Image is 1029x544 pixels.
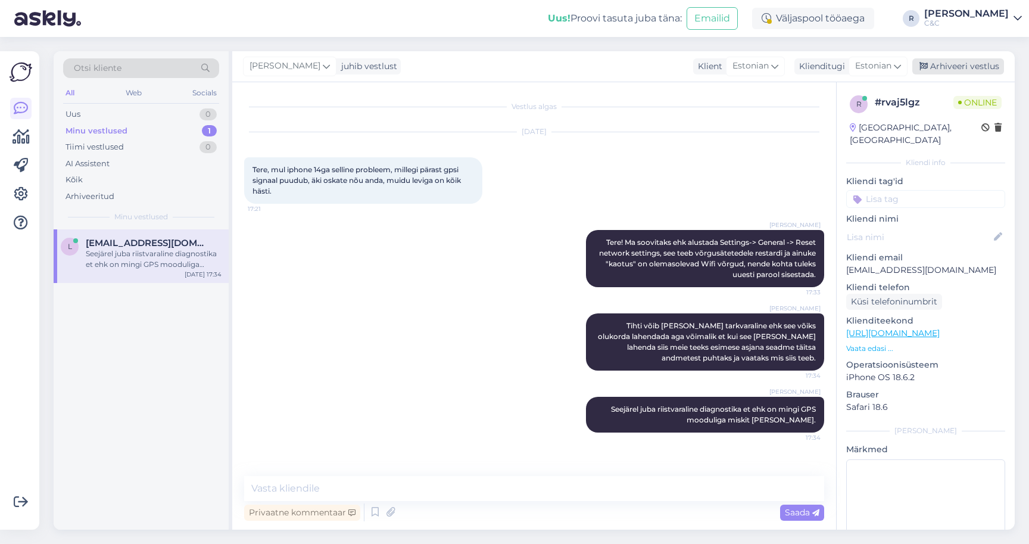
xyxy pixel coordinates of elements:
div: Seejärel juba riistvaraline diagnostika et ehk on mingi GPS mooduliga miskit [PERSON_NAME]. [86,248,222,270]
div: Proovi tasuta juba täna: [548,11,682,26]
span: lehtsergo03@gmail.com [86,238,210,248]
img: Askly Logo [10,61,32,83]
span: 17:34 [776,371,821,380]
span: Otsi kliente [74,62,121,74]
p: Operatsioonisüsteem [846,359,1005,371]
div: [DATE] [244,126,824,137]
div: Arhiveeritud [66,191,114,203]
div: AI Assistent [66,158,110,170]
span: Online [953,96,1002,109]
p: [EMAIL_ADDRESS][DOMAIN_NAME] [846,264,1005,276]
div: Klient [693,60,722,73]
span: 17:34 [776,433,821,442]
span: Tere, mul iphone 14ga selline probleem, millegi pärast gpsi signaal puudub, äki oskate nõu anda, ... [252,165,463,195]
div: Minu vestlused [66,125,127,137]
p: Vaata edasi ... [846,343,1005,354]
p: Kliendi email [846,251,1005,264]
b: Uus! [548,13,570,24]
span: Seejärel juba riistvaraline diagnostika et ehk on mingi GPS mooduliga miskit [PERSON_NAME]. [611,405,818,424]
button: Emailid [687,7,738,30]
div: [GEOGRAPHIC_DATA], [GEOGRAPHIC_DATA] [850,122,981,147]
div: [PERSON_NAME] [846,425,1005,436]
p: iPhone OS 18.6.2 [846,371,1005,384]
span: [PERSON_NAME] [769,387,821,396]
input: Lisa tag [846,190,1005,208]
span: [PERSON_NAME] [769,304,821,313]
p: Kliendi tag'id [846,175,1005,188]
div: 1 [202,125,217,137]
div: Tiimi vestlused [66,141,124,153]
div: Väljaspool tööaega [752,8,874,29]
input: Lisa nimi [847,231,991,244]
a: [PERSON_NAME]C&C [924,9,1022,28]
div: Kliendi info [846,157,1005,168]
div: R [903,10,919,27]
p: Brauser [846,388,1005,401]
div: Vestlus algas [244,101,824,112]
div: Kõik [66,174,83,186]
span: [PERSON_NAME] [769,220,821,229]
div: All [63,85,77,101]
span: 17:33 [776,288,821,297]
span: l [68,242,72,251]
span: Tere! Ma soovitaks ehk alustada Settings-> General -> Reset network settings, see teeb võrgusätet... [599,238,818,279]
div: Küsi telefoninumbrit [846,294,942,310]
div: Klienditugi [794,60,845,73]
div: 0 [199,141,217,153]
div: C&C [924,18,1009,28]
span: Minu vestlused [114,212,168,222]
span: 17:21 [248,204,292,213]
p: Klienditeekond [846,315,1005,327]
span: [PERSON_NAME] [250,60,320,73]
div: juhib vestlust [336,60,397,73]
span: r [856,100,862,108]
a: [URL][DOMAIN_NAME] [846,328,940,338]
p: Kliendi nimi [846,213,1005,225]
div: # rvaj5lgz [875,95,953,110]
div: Web [123,85,144,101]
p: Kliendi telefon [846,281,1005,294]
div: [PERSON_NAME] [924,9,1009,18]
span: Saada [785,507,819,518]
div: [DATE] 17:34 [185,270,222,279]
span: Estonian [855,60,891,73]
div: Privaatne kommentaar [244,505,360,521]
span: Tihti võib [PERSON_NAME] tarkvaraline ehk see võiks olukorda lahendada aga võimalik et kui see [P... [598,321,818,362]
p: Märkmed [846,443,1005,456]
div: Socials [190,85,219,101]
div: Uus [66,108,80,120]
div: Arhiveeri vestlus [912,58,1004,74]
p: Safari 18.6 [846,401,1005,414]
div: 0 [199,108,217,120]
span: Estonian [732,60,769,73]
